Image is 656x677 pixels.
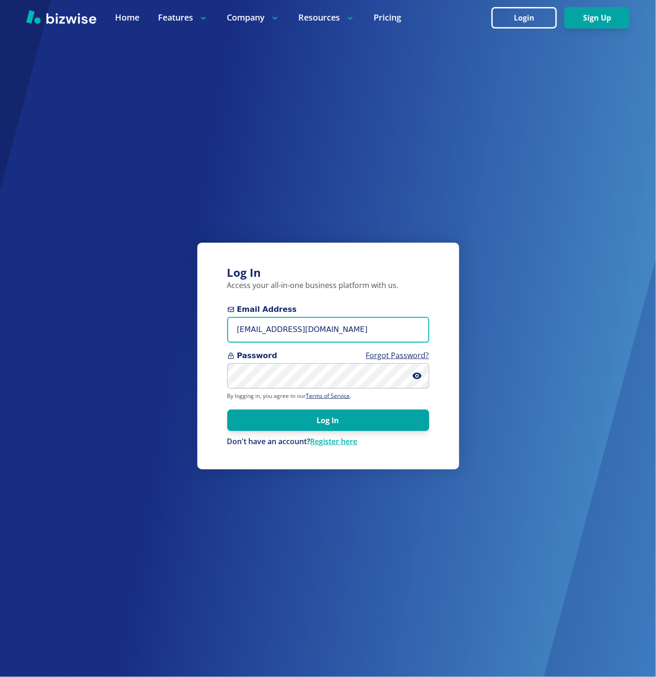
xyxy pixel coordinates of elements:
[227,304,429,315] span: Email Address
[298,12,355,23] p: Resources
[564,7,630,29] button: Sign Up
[227,281,429,291] p: Access your all-in-one business platform with us.
[491,7,557,29] button: Login
[115,12,139,23] a: Home
[227,265,429,281] h3: Log In
[227,12,280,23] p: Company
[564,14,630,22] a: Sign Up
[491,14,564,22] a: Login
[227,350,429,361] span: Password
[227,317,429,343] input: you@example.com
[227,410,429,431] button: Log In
[366,350,429,360] a: Forgot Password?
[227,437,429,447] p: Don't have an account?
[227,437,429,447] div: Don't have an account?Register here
[26,10,96,24] img: Bizwise Logo
[310,436,358,447] a: Register here
[306,392,350,400] a: Terms of Service
[158,12,208,23] p: Features
[227,392,429,400] p: By logging in, you agree to our .
[374,12,401,23] a: Pricing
